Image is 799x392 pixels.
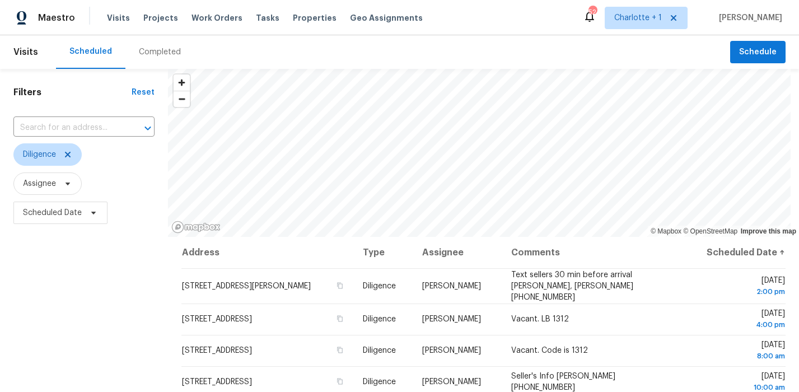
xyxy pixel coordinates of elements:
div: 8:00 am [693,351,785,362]
span: [DATE] [693,277,785,297]
div: 4:00 pm [693,319,785,330]
th: Scheduled Date ↑ [684,237,786,268]
a: Improve this map [741,227,796,235]
span: Work Orders [191,12,242,24]
span: [PERSON_NAME] [422,315,481,323]
span: Diligence [23,149,56,160]
span: Tasks [256,14,279,22]
span: Vacant. LB 1312 [511,315,569,323]
span: [DATE] [693,310,785,330]
span: [STREET_ADDRESS] [182,315,252,323]
span: [DATE] [693,341,785,362]
th: Address [181,237,354,268]
span: Visits [107,12,130,24]
span: Projects [143,12,178,24]
span: Visits [13,40,38,64]
span: Properties [293,12,337,24]
span: Diligence [363,378,396,386]
canvas: Map [168,69,791,237]
span: Geo Assignments [350,12,423,24]
th: Comments [502,237,684,268]
span: [STREET_ADDRESS][PERSON_NAME] [182,282,311,290]
span: Seller's Info [PERSON_NAME] [PHONE_NUMBER] [511,372,615,391]
span: [STREET_ADDRESS] [182,378,252,386]
th: Assignee [413,237,502,268]
a: Mapbox [651,227,681,235]
div: Completed [139,46,181,58]
span: [STREET_ADDRESS] [182,347,252,354]
span: Vacant. Code is 1312 [511,347,588,354]
span: [PERSON_NAME] [714,12,782,24]
input: Search for an address... [13,119,123,137]
a: OpenStreetMap [683,227,737,235]
th: Type [354,237,413,268]
button: Open [140,120,156,136]
span: Charlotte + 1 [614,12,662,24]
div: 2:00 pm [693,286,785,297]
span: Maestro [38,12,75,24]
span: [PERSON_NAME] [422,378,481,386]
button: Zoom in [174,74,190,91]
div: 52 [588,7,596,18]
span: [PERSON_NAME] [422,282,481,290]
span: Diligence [363,315,396,323]
button: Zoom out [174,91,190,107]
button: Schedule [730,41,786,64]
a: Mapbox homepage [171,221,221,234]
span: Assignee [23,178,56,189]
button: Copy Address [335,376,345,386]
span: Scheduled Date [23,207,82,218]
span: Diligence [363,282,396,290]
div: Scheduled [69,46,112,57]
span: Schedule [739,45,777,59]
span: [PERSON_NAME] [422,347,481,354]
h1: Filters [13,87,132,98]
button: Copy Address [335,281,345,291]
div: Reset [132,87,155,98]
span: Diligence [363,347,396,354]
span: Text sellers 30 min before arrival [PERSON_NAME], [PERSON_NAME] [PHONE_NUMBER] [511,271,633,301]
